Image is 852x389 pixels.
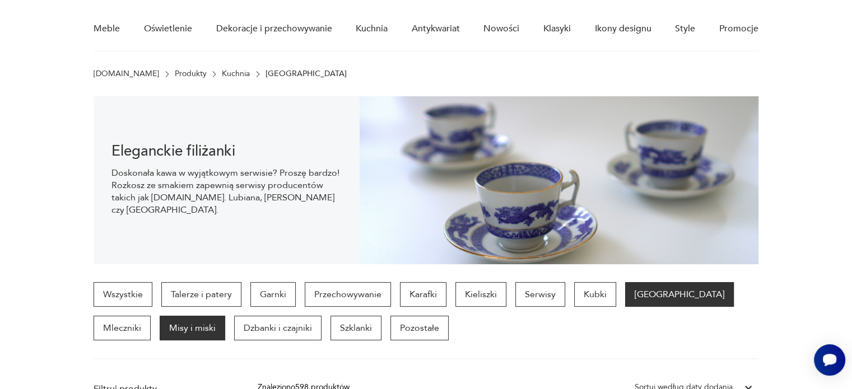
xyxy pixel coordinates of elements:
a: Garnki [250,282,296,307]
a: Kuchnia [356,7,388,50]
a: Antykwariat [412,7,460,50]
a: Talerze i patery [161,282,241,307]
a: Kuchnia [222,69,250,78]
a: Kubki [574,282,616,307]
a: Pozostałe [390,316,449,340]
a: [DOMAIN_NAME] [94,69,159,78]
a: Przechowywanie [305,282,391,307]
a: Misy i miski [160,316,225,340]
a: Karafki [400,282,446,307]
a: Meble [94,7,120,50]
a: Serwisy [515,282,565,307]
a: Oświetlenie [144,7,192,50]
a: Kieliszki [455,282,506,307]
a: Promocje [719,7,758,50]
a: Mleczniki [94,316,151,340]
a: Style [675,7,695,50]
a: Ikony designu [594,7,651,50]
a: Nowości [483,7,519,50]
a: Szklanki [330,316,381,340]
p: Doskonała kawa w wyjątkowym serwisie? Proszę bardzo! Rozkosz ze smakiem zapewnią serwisy producen... [111,167,342,216]
a: Produkty [175,69,207,78]
img: 1132479ba2f2d4faba0628093889a7ce.jpg [360,96,758,264]
a: Klasyki [543,7,571,50]
a: Wszystkie [94,282,152,307]
iframe: Smartsupp widget button [814,344,845,376]
h1: Eleganckie filiżanki [111,144,342,158]
p: [GEOGRAPHIC_DATA] [266,69,347,78]
a: Dzbanki i czajniki [234,316,322,340]
a: Dekoracje i przechowywanie [216,7,332,50]
a: [GEOGRAPHIC_DATA] [625,282,734,307]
